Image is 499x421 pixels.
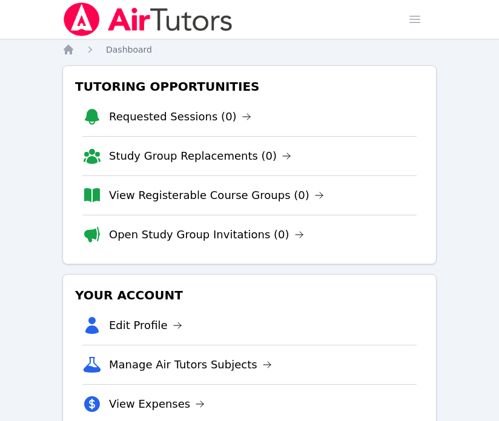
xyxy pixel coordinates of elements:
[62,2,234,36] img: Air Tutors
[109,356,272,373] a: Manage Air Tutors Subjects
[109,396,205,413] a: View Expenses
[73,284,426,306] h3: Your Account
[109,317,182,334] a: Edit Profile
[109,226,304,243] a: Open Study Group Invitations (0)
[73,76,426,97] h3: Tutoring Opportunities
[109,187,324,204] a: View Registerable Course Groups (0)
[109,148,291,165] a: Study Group Replacements (0)
[106,45,152,54] span: Dashboard
[106,44,152,56] a: Dashboard
[62,44,437,56] nav: Breadcrumb
[109,108,251,125] a: Requested Sessions (0)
